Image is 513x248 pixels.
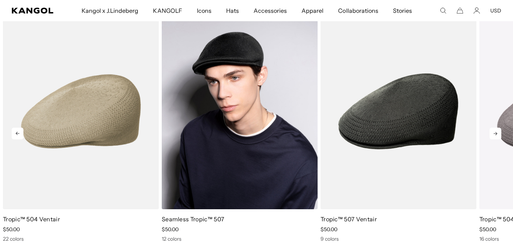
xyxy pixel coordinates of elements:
[473,7,480,14] a: Account
[3,236,159,242] div: 22 colors
[3,215,60,223] a: Tropic™ 504 Ventair
[321,236,476,242] div: 9 colors
[3,226,20,233] span: $50.00
[3,14,159,209] img: Tropic™ 504 Ventair
[490,7,501,14] button: USD
[162,236,318,242] div: 12 colors
[12,8,54,14] a: Kangol
[159,14,318,242] div: 2 of 5
[321,215,377,223] a: Tropic™ 507 Ventair
[162,215,224,223] a: Seamless Tropic™ 507
[318,14,476,242] div: 3 of 5
[321,14,476,209] img: Tropic™ 507 Ventair
[162,14,318,209] img: Seamless Tropic™ 507
[479,226,496,233] span: $50.00
[162,226,179,233] span: $50.00
[440,7,446,14] summary: Search here
[457,7,463,14] button: Cart
[321,226,337,233] span: $50.00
